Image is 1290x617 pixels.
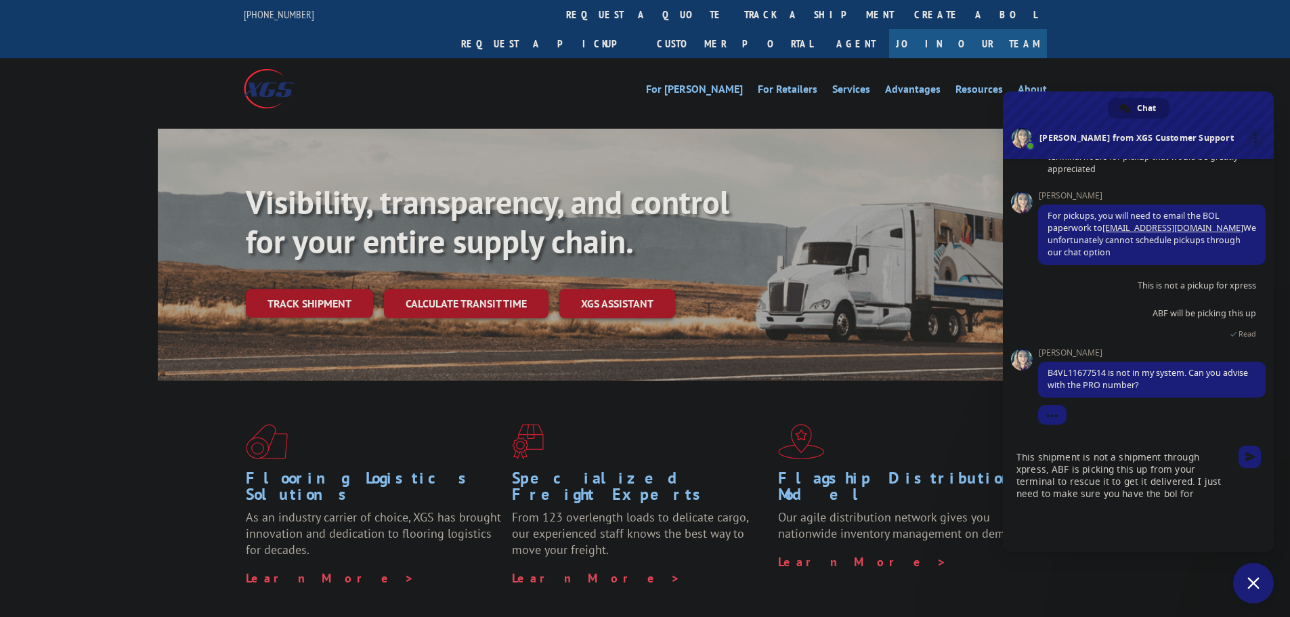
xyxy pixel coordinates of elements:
a: XGS ASSISTANT [559,289,675,318]
a: Learn More > [778,554,947,570]
span: Send a file [1034,532,1045,542]
span: As an industry carrier of choice, XGS has brought innovation and dedication to flooring logistics... [246,509,501,557]
h1: Flooring Logistics Solutions [246,470,502,509]
a: Calculate transit time [384,289,549,318]
a: For [PERSON_NAME] [646,84,743,99]
img: xgs-icon-total-supply-chain-intelligence-red [246,424,288,459]
textarea: Compose your message... [1016,440,1233,522]
span: Chat [1137,98,1156,119]
span: [PERSON_NAME] [1038,191,1266,200]
span: Audio message [1052,532,1062,542]
p: From 123 overlength loads to delicate cargo, our experienced staff knows the best way to move you... [512,509,768,570]
a: Join Our Team [889,29,1047,58]
span: For pickups, you will need to email the BOL paperwork to We unfortunately cannot schedule pickups... [1048,210,1256,258]
a: Close chat [1233,563,1274,603]
b: Visibility, transparency, and control for your entire supply chain. [246,181,729,262]
span: Our agile distribution network gives you nationwide inventory management on demand. [778,509,1027,541]
a: Track shipment [246,289,373,318]
img: xgs-icon-flagship-distribution-model-red [778,424,825,459]
a: Advantages [885,84,941,99]
a: Learn More > [512,570,681,586]
a: [PHONE_NUMBER] [244,7,314,21]
span: This is not a pickup for xpress [1138,280,1256,291]
a: Request a pickup [451,29,647,58]
span: Insert an emoji [1016,532,1027,542]
a: Agent [823,29,889,58]
a: Resources [955,84,1003,99]
a: Services [832,84,870,99]
a: About [1018,84,1047,99]
a: Learn More > [246,570,414,586]
span: [PERSON_NAME] [1038,348,1266,358]
span: Read [1239,329,1256,339]
span: Send [1239,446,1261,468]
a: For Retailers [758,84,817,99]
a: Chat [1108,98,1169,119]
img: xgs-icon-focused-on-flooring-red [512,424,544,459]
a: Customer Portal [647,29,823,58]
span: ABF will be picking this up [1153,307,1256,319]
span: B4VL11677514 is not in my system. Can you advise with the PRO number? [1048,367,1248,391]
h1: Flagship Distribution Model [778,470,1034,509]
a: [EMAIL_ADDRESS][DOMAIN_NAME] [1102,222,1243,234]
h1: Specialized Freight Experts [512,470,768,509]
